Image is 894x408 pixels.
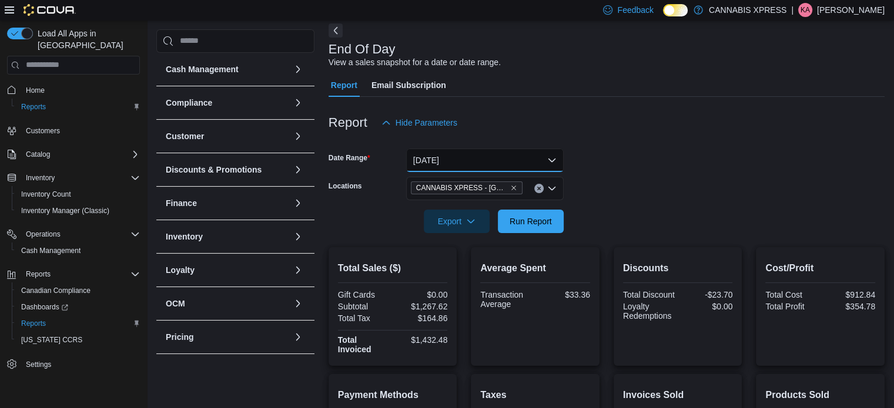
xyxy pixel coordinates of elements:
span: Feedback [617,4,653,16]
button: Operations [2,226,145,242]
h2: Average Spent [480,261,590,275]
a: Customers [21,124,65,138]
a: Settings [21,358,56,372]
button: Customer [166,130,289,142]
button: Compliance [291,96,305,110]
h2: Total Sales ($) [338,261,448,275]
span: Home [21,83,140,97]
h2: Products Sold [765,388,875,402]
button: Next [329,23,343,38]
span: Catalog [26,150,50,159]
div: Total Profit [765,302,818,311]
div: $0.00 [395,290,447,299]
h3: OCM [166,298,185,309]
button: Finance [166,197,289,209]
span: Email Subscription [371,73,446,97]
span: Dashboards [21,302,68,312]
span: Inventory Count [16,187,140,201]
button: Settings [2,355,145,372]
button: Catalog [2,146,145,163]
span: KA [801,3,810,17]
h2: Cost/Profit [765,261,875,275]
button: Reports [12,99,145,115]
span: Customers [21,123,140,138]
div: $164.86 [395,313,447,323]
label: Date Range [329,153,370,163]
input: Dark Mode [663,4,688,16]
button: Reports [21,267,55,281]
span: Reports [16,316,140,331]
button: Reports [12,315,145,332]
span: Inventory [21,171,140,185]
span: Cash Management [21,246,81,255]
div: Total Cost [765,290,818,299]
button: Open list of options [547,184,557,193]
div: $1,432.48 [395,335,447,345]
h2: Discounts [623,261,733,275]
span: Operations [26,230,61,239]
button: Inventory [21,171,59,185]
div: $33.36 [538,290,590,299]
button: Customers [2,122,145,139]
div: $354.78 [823,302,875,311]
div: $912.84 [823,290,875,299]
a: Reports [16,100,51,114]
h3: Compliance [166,97,212,109]
div: Total Discount [623,290,675,299]
span: Catalog [21,147,140,161]
div: Transaction Average [480,290,533,309]
span: Canadian Compliance [21,286,91,295]
a: Reports [16,316,51,331]
div: View a sales snapshot for a date or date range. [329,56,501,69]
div: Loyalty Redemptions [623,302,675,321]
span: Dark Mode [663,16,664,17]
button: Home [2,82,145,99]
span: Inventory Manager (Classic) [21,206,109,215]
button: Reports [2,266,145,282]
a: Dashboards [16,300,73,314]
span: Dashboards [16,300,140,314]
div: Total Tax [338,313,390,323]
h2: Payment Methods [338,388,448,402]
button: Customer [291,129,305,143]
div: Kaylea Anderson-Masson [798,3,812,17]
button: Remove CANNABIS XPRESS - North Gower (Church Street) from selection in this group [510,184,517,191]
button: OCM [166,298,289,309]
button: Finance [291,196,305,210]
img: Cova [24,4,76,16]
p: CANNABIS XPRESS [709,3,786,17]
span: Reports [26,269,51,279]
button: Loyalty [166,264,289,276]
button: Cash Management [166,63,289,75]
button: Hide Parameters [377,111,462,134]
div: Subtotal [338,302,390,311]
h3: End Of Day [329,42,396,56]
span: CANNABIS XPRESS - North Gower (Church Street) [411,181,523,194]
span: CANNABIS XPRESS - [GEOGRAPHIC_DATA][PERSON_NAME] ([GEOGRAPHIC_DATA]) [416,182,508,194]
span: Inventory Count [21,190,71,199]
span: Reports [21,267,140,281]
button: Discounts & Promotions [291,163,305,177]
a: Home [21,83,49,97]
h3: Report [329,116,367,130]
span: Report [331,73,357,97]
button: Canadian Compliance [12,282,145,299]
span: Hide Parameters [396,117,457,129]
h3: Loyalty [166,264,195,276]
div: Gift Cards [338,290,390,299]
button: Clear input [534,184,544,193]
button: Inventory [291,230,305,244]
p: | [791,3,793,17]
span: Inventory [26,173,55,183]
span: Settings [21,356,140,371]
p: [PERSON_NAME] [817,3,885,17]
button: Cash Management [291,62,305,76]
span: Settings [26,360,51,369]
button: Catalog [21,147,55,161]
a: [US_STATE] CCRS [16,333,87,347]
a: Inventory Manager (Classic) [16,204,114,218]
button: Loyalty [291,263,305,277]
span: Load All Apps in [GEOGRAPHIC_DATA] [33,28,140,51]
a: Dashboards [12,299,145,315]
h3: Discounts & Promotions [166,164,262,176]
